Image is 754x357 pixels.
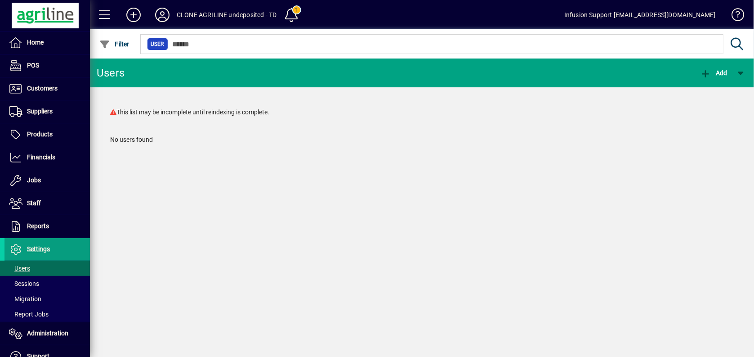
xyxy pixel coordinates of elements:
[4,54,90,77] a: POS
[151,40,164,49] span: User
[4,261,90,276] a: Users
[101,99,743,126] div: This list may be incomplete until reindexing is complete.
[4,307,90,322] a: Report Jobs
[27,131,53,138] span: Products
[4,146,90,169] a: Financials
[9,265,30,272] span: Users
[4,215,90,238] a: Reports
[27,245,50,253] span: Settings
[9,311,49,318] span: Report Jobs
[4,77,90,100] a: Customers
[27,222,49,230] span: Reports
[9,295,41,303] span: Migration
[4,100,90,123] a: Suppliers
[27,108,53,115] span: Suppliers
[564,8,716,22] div: Infusion Support [EMAIL_ADDRESS][DOMAIN_NAME]
[4,322,90,345] a: Administration
[4,169,90,192] a: Jobs
[27,154,55,161] span: Financials
[97,66,135,80] div: Users
[101,126,743,154] div: No users found
[27,39,44,46] span: Home
[4,192,90,215] a: Staff
[4,123,90,146] a: Products
[4,276,90,291] a: Sessions
[97,36,132,52] button: Filter
[4,32,90,54] a: Home
[700,69,727,77] span: Add
[119,7,148,23] button: Add
[148,7,177,23] button: Profile
[27,330,68,337] span: Administration
[9,280,39,287] span: Sessions
[177,8,277,22] div: CLONE AGRILINE undeposited - TD
[27,199,41,207] span: Staff
[4,291,90,307] a: Migration
[698,65,730,81] button: Add
[725,2,743,31] a: Knowledge Base
[99,41,129,48] span: Filter
[27,62,39,69] span: POS
[27,85,58,92] span: Customers
[27,176,41,184] span: Jobs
